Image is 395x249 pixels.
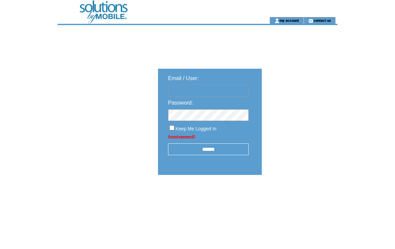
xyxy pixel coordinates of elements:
a: my account [280,18,299,22]
img: contact_us_icon.gif;jsessionid=535468B7AC855A6D0D80DCEA21338232 [308,18,313,23]
a: Forgot password? [168,135,195,138]
img: transparent.png;jsessionid=535468B7AC855A6D0D80DCEA21338232 [281,192,315,200]
img: account_icon.gif;jsessionid=535468B7AC855A6D0D80DCEA21338232 [274,18,280,23]
span: Keep Me Logged In [175,126,216,131]
span: Password: [168,100,193,106]
span: Email / User: [168,75,199,81]
a: contact us [313,18,331,22]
